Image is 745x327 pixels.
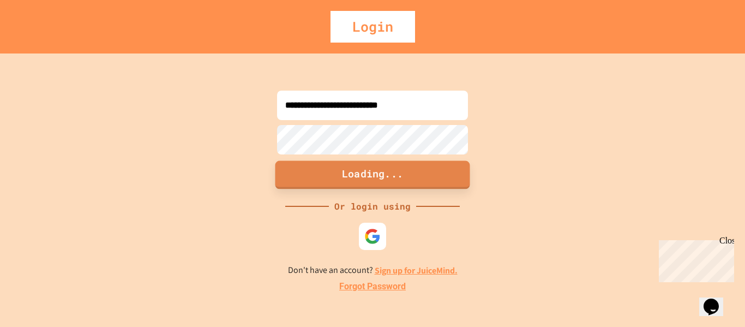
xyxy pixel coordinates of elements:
[329,200,416,213] div: Or login using
[364,228,381,245] img: google-icon.svg
[275,160,470,189] button: Loading...
[375,265,458,276] a: Sign up for JuiceMind.
[654,236,734,282] iframe: chat widget
[699,283,734,316] iframe: chat widget
[4,4,75,69] div: Chat with us now!Close
[288,264,458,277] p: Don't have an account?
[331,11,415,43] div: Login
[339,280,406,293] a: Forgot Password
